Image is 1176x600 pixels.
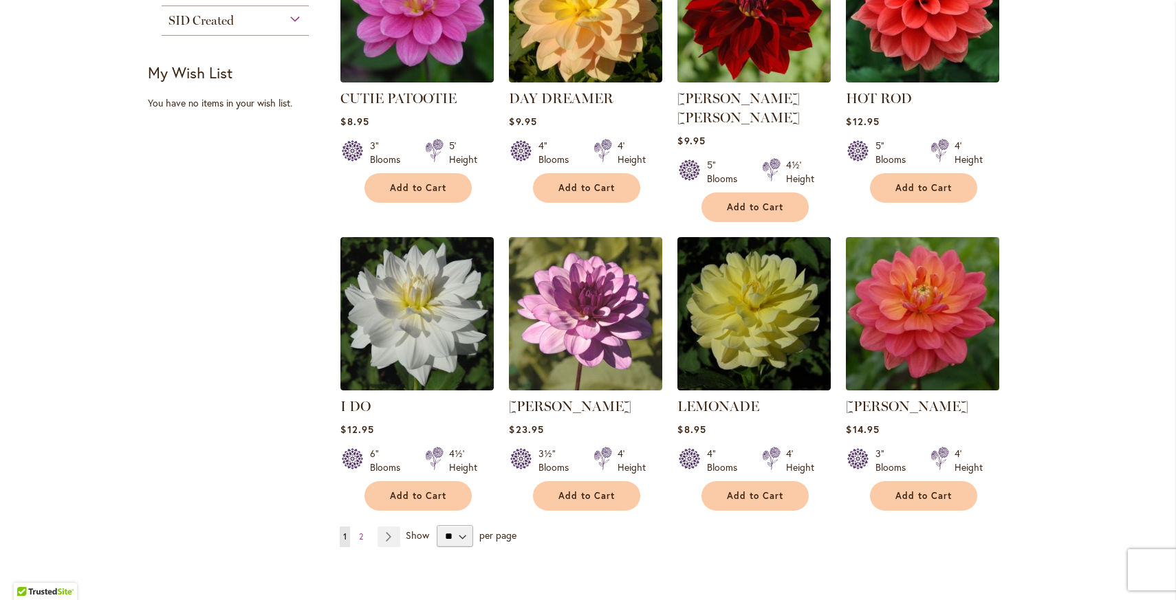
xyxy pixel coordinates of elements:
[449,447,477,474] div: 4½' Height
[509,398,631,414] a: [PERSON_NAME]
[10,551,49,590] iframe: Launch Accessibility Center
[340,90,457,107] a: CUTIE PATOOTIE
[340,237,494,390] img: I DO
[148,63,232,82] strong: My Wish List
[370,447,409,474] div: 6" Blooms
[509,90,613,107] a: DAY DREAMER
[370,139,409,166] div: 3" Blooms
[340,423,373,436] span: $12.95
[875,447,914,474] div: 3" Blooms
[509,380,662,393] a: LAUREN MICHELE
[842,233,1003,394] img: LORA ASHLEY
[701,481,809,511] button: Add to Cart
[846,423,879,436] span: $14.95
[449,139,477,166] div: 5' Height
[677,134,705,147] span: $9.95
[479,529,516,542] span: per page
[509,423,543,436] span: $23.95
[168,13,234,28] span: SID Created
[340,72,494,85] a: CUTIE PATOOTIE
[406,529,429,542] span: Show
[677,380,831,393] a: LEMONADE
[343,531,347,542] span: 1
[509,115,536,128] span: $9.95
[558,490,615,502] span: Add to Cart
[509,72,662,85] a: DAY DREAMER
[870,173,977,203] button: Add to Cart
[955,447,983,474] div: 4' Height
[538,447,577,474] div: 3½" Blooms
[846,72,999,85] a: HOT ROD
[340,398,371,414] a: I DO
[390,490,446,502] span: Add to Cart
[846,115,879,128] span: $12.95
[509,237,662,390] img: LAUREN MICHELE
[870,481,977,511] button: Add to Cart
[390,182,446,194] span: Add to Cart
[533,173,640,203] button: Add to Cart
[533,481,640,511] button: Add to Cart
[364,481,472,511] button: Add to Cart
[875,139,914,166] div: 5" Blooms
[677,423,706,436] span: $8.95
[727,201,783,213] span: Add to Cart
[677,237,831,390] img: LEMONADE
[895,182,952,194] span: Add to Cart
[846,380,999,393] a: LORA ASHLEY
[707,158,745,186] div: 5" Blooms
[955,139,983,166] div: 4' Height
[340,115,369,128] span: $8.95
[727,490,783,502] span: Add to Cart
[701,192,809,222] button: Add to Cart
[618,447,646,474] div: 4' Height
[677,90,800,126] a: [PERSON_NAME] [PERSON_NAME]
[359,531,363,542] span: 2
[895,490,952,502] span: Add to Cart
[786,158,814,186] div: 4½' Height
[364,173,472,203] button: Add to Cart
[677,72,831,85] a: DEBORA RENAE
[786,447,814,474] div: 4' Height
[618,139,646,166] div: 4' Height
[846,90,912,107] a: HOT ROD
[340,380,494,393] a: I DO
[677,398,759,414] a: LEMONADE
[558,182,615,194] span: Add to Cart
[538,139,577,166] div: 4" Blooms
[148,96,331,110] div: You have no items in your wish list.
[356,526,367,547] a: 2
[846,398,968,414] a: [PERSON_NAME]
[707,447,745,474] div: 4" Blooms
